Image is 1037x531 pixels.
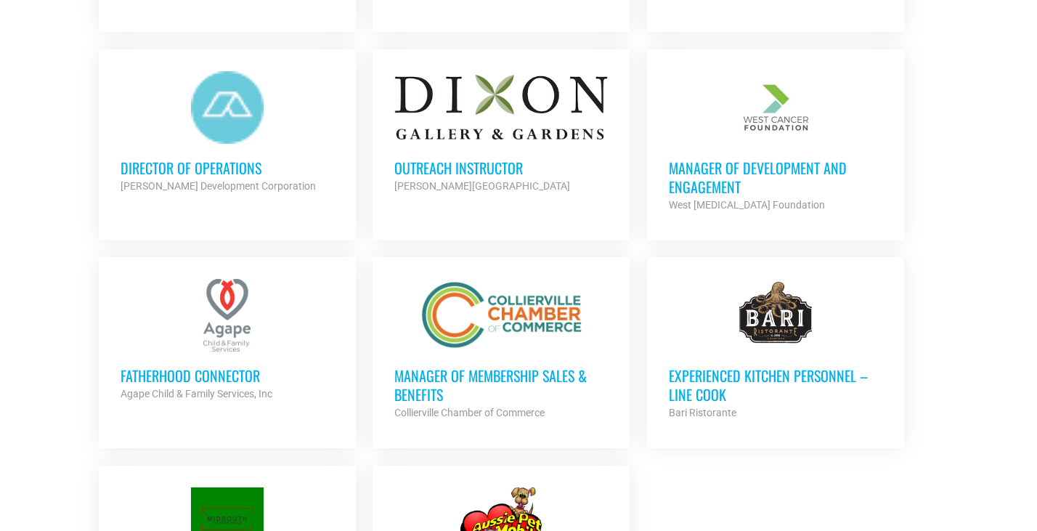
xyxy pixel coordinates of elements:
[394,180,570,192] strong: [PERSON_NAME][GEOGRAPHIC_DATA]
[669,407,736,418] strong: Bari Ristorante
[669,366,882,404] h3: Experienced Kitchen Personnel – Line Cook
[394,366,608,404] h3: Manager of Membership Sales & Benefits
[647,49,904,235] a: Manager of Development and Engagement West [MEDICAL_DATA] Foundation
[121,180,316,192] strong: [PERSON_NAME] Development Corporation
[121,366,334,385] h3: Fatherhood Connector
[394,158,608,177] h3: Outreach Instructor
[373,49,630,216] a: Outreach Instructor [PERSON_NAME][GEOGRAPHIC_DATA]
[669,199,825,211] strong: West [MEDICAL_DATA] Foundation
[121,388,272,400] strong: Agape Child & Family Services, Inc
[99,49,356,216] a: Director of Operations [PERSON_NAME] Development Corporation
[394,407,545,418] strong: Collierville Chamber of Commerce
[99,257,356,424] a: Fatherhood Connector Agape Child & Family Services, Inc
[669,158,882,196] h3: Manager of Development and Engagement
[121,158,334,177] h3: Director of Operations
[373,257,630,443] a: Manager of Membership Sales & Benefits Collierville Chamber of Commerce
[647,257,904,443] a: Experienced Kitchen Personnel – Line Cook Bari Ristorante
